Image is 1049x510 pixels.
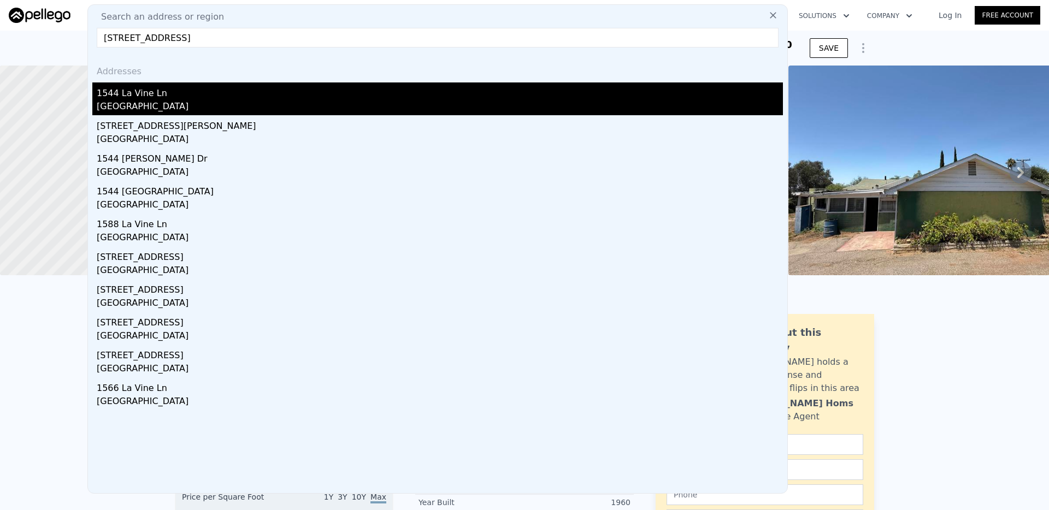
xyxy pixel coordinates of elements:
div: 1544 [GEOGRAPHIC_DATA] [97,181,783,198]
div: [GEOGRAPHIC_DATA] [97,296,783,312]
div: Ask about this property [741,325,863,355]
img: Pellego [9,8,70,23]
button: Company [858,6,921,26]
div: [GEOGRAPHIC_DATA] [97,264,783,279]
div: [PERSON_NAME] holds a broker license and personally flips in this area [741,355,863,395]
div: 1960 [524,497,630,508]
div: [GEOGRAPHIC_DATA] [97,231,783,246]
span: Max [370,493,386,503]
a: Log In [926,10,975,21]
div: 1566 La Vine Ln [97,377,783,395]
div: [STREET_ADDRESS][PERSON_NAME] [97,115,783,133]
div: [GEOGRAPHIC_DATA] [97,362,783,377]
span: Search an address or region [92,10,224,23]
div: [STREET_ADDRESS] [97,279,783,296]
div: [GEOGRAPHIC_DATA] [97,395,783,410]
div: [GEOGRAPHIC_DATA] [97,198,783,214]
input: Phone [667,484,863,505]
span: 1Y [324,493,333,501]
div: [STREET_ADDRESS] [97,345,783,362]
span: 3Y [338,493,347,501]
div: [PERSON_NAME] Homs [741,397,853,410]
div: Addresses [92,56,783,82]
div: 1544 La Vine Ln [97,82,783,100]
button: SAVE [810,38,848,58]
div: [GEOGRAPHIC_DATA] [97,100,783,115]
div: 1544 [PERSON_NAME] Dr [97,148,783,165]
span: 10Y [352,493,366,501]
div: Price per Square Foot [182,491,284,509]
input: Enter an address, city, region, neighborhood or zip code [97,28,779,48]
a: Free Account [975,6,1040,25]
div: 1588 La Vine Ln [97,214,783,231]
button: Solutions [790,6,858,26]
div: [STREET_ADDRESS] [97,312,783,329]
button: Show Options [852,37,874,59]
div: [GEOGRAPHIC_DATA] [97,133,783,148]
div: [GEOGRAPHIC_DATA] [97,165,783,181]
div: [GEOGRAPHIC_DATA] [97,329,783,345]
div: [STREET_ADDRESS] [97,246,783,264]
div: Year Built [419,497,524,508]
